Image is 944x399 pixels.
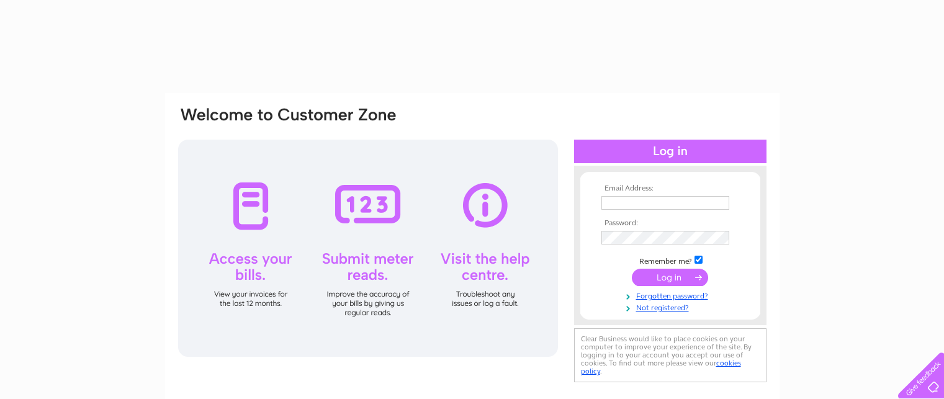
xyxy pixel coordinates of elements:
[598,184,742,193] th: Email Address:
[581,359,741,375] a: cookies policy
[598,254,742,266] td: Remember me?
[632,269,708,286] input: Submit
[598,219,742,228] th: Password:
[601,289,742,301] a: Forgotten password?
[601,301,742,313] a: Not registered?
[574,328,766,382] div: Clear Business would like to place cookies on your computer to improve your experience of the sit...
